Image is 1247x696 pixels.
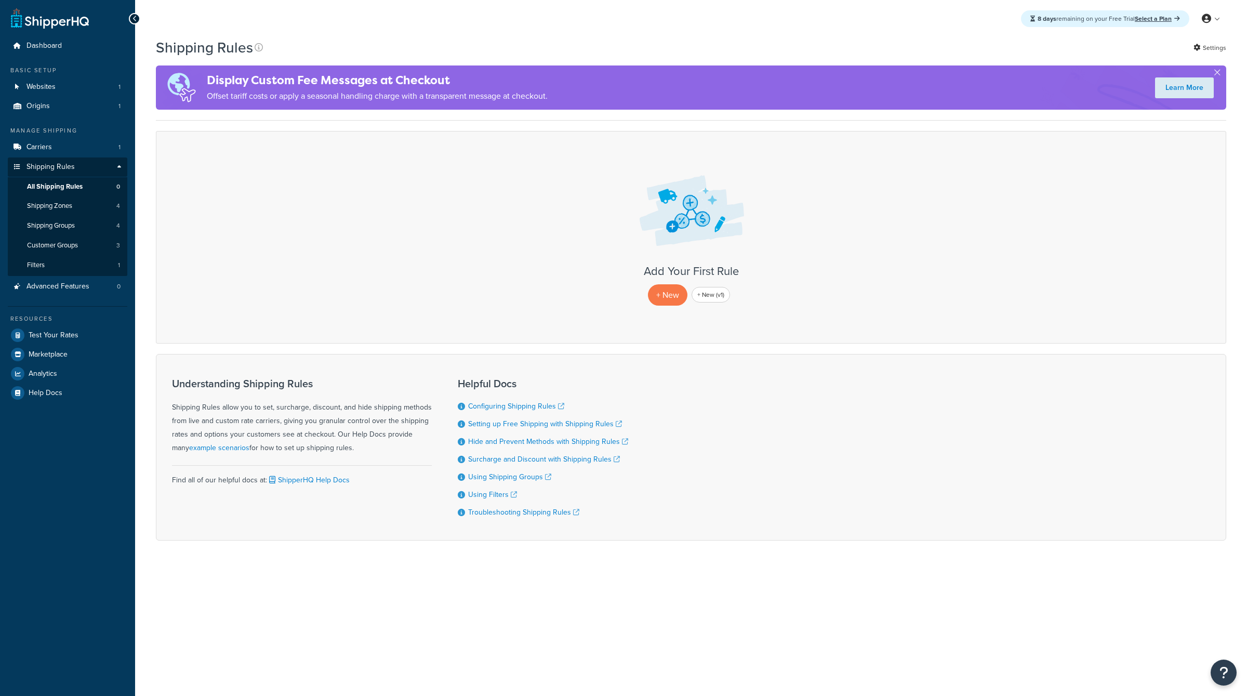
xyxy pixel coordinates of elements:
[29,350,68,359] span: Marketplace
[26,163,75,172] span: Shipping Rules
[116,202,120,211] span: 4
[8,177,127,196] a: All Shipping Rules 0
[8,256,127,275] a: Filters 1
[26,282,89,291] span: Advanced Features
[11,8,89,29] a: ShipperHQ Home
[8,97,127,116] li: Origins
[8,326,127,345] a: Test Your Rates
[189,442,249,453] a: example scenarios
[26,42,62,50] span: Dashboard
[116,182,120,191] span: 0
[8,256,127,275] li: Filters
[8,277,127,296] a: Advanced Features 0
[207,89,548,103] p: Offset tariff costs or apply a seasonal handling charge with a transparent message at checkout.
[267,475,350,485] a: ShipperHQ Help Docs
[27,182,83,191] span: All Shipping Rules
[27,261,45,270] span: Filters
[468,454,620,465] a: Surcharge and Discount with Shipping Rules
[156,37,253,58] h1: Shipping Rules
[118,83,121,91] span: 1
[8,66,127,75] div: Basic Setup
[118,102,121,111] span: 1
[167,265,1215,278] h3: Add Your First Rule
[118,261,120,270] span: 1
[8,314,127,323] div: Resources
[692,287,730,303] a: + New (v1)
[8,236,127,255] a: Customer Groups 3
[648,284,687,306] p: + New
[8,157,127,276] li: Shipping Rules
[1135,14,1180,23] a: Select a Plan
[118,143,121,152] span: 1
[1021,10,1189,27] div: remaining on your Free Trial
[468,471,551,482] a: Using Shipping Groups
[8,177,127,196] li: All Shipping Rules
[116,221,120,230] span: 4
[8,364,127,383] a: Analytics
[1211,660,1237,686] button: Open Resource Center
[8,216,127,235] a: Shipping Groups 4
[29,389,62,398] span: Help Docs
[8,216,127,235] li: Shipping Groups
[468,507,579,518] a: Troubleshooting Shipping Rules
[207,72,548,89] h4: Display Custom Fee Messages at Checkout
[8,277,127,296] li: Advanced Features
[8,138,127,157] li: Carriers
[156,65,207,110] img: duties-banner-06bc72dcb5fe05cb3f9472aba00be2ae8eb53ab6f0d8bb03d382ba314ac3c341.png
[29,331,78,340] span: Test Your Rates
[8,77,127,97] a: Websites 1
[468,418,622,429] a: Setting up Free Shipping with Shipping Rules
[1193,41,1226,55] a: Settings
[26,143,52,152] span: Carriers
[1038,14,1056,23] strong: 8 days
[172,378,432,389] h3: Understanding Shipping Rules
[172,465,432,487] div: Find all of our helpful docs at:
[29,370,57,378] span: Analytics
[8,126,127,135] div: Manage Shipping
[172,378,432,455] div: Shipping Rules allow you to set, surcharge, discount, and hide shipping methods from live and cus...
[8,345,127,364] a: Marketplace
[8,384,127,402] a: Help Docs
[116,241,120,250] span: 3
[468,401,564,412] a: Configuring Shipping Rules
[8,157,127,177] a: Shipping Rules
[8,77,127,97] li: Websites
[8,196,127,216] li: Shipping Zones
[26,102,50,111] span: Origins
[468,436,628,447] a: Hide and Prevent Methods with Shipping Rules
[8,196,127,216] a: Shipping Zones 4
[26,83,56,91] span: Websites
[8,97,127,116] a: Origins 1
[468,489,517,500] a: Using Filters
[27,241,78,250] span: Customer Groups
[27,221,75,230] span: Shipping Groups
[8,236,127,255] li: Customer Groups
[458,378,628,389] h3: Helpful Docs
[8,138,127,157] a: Carriers 1
[117,282,121,291] span: 0
[8,36,127,56] a: Dashboard
[1155,77,1214,98] a: Learn More
[27,202,72,211] span: Shipping Zones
